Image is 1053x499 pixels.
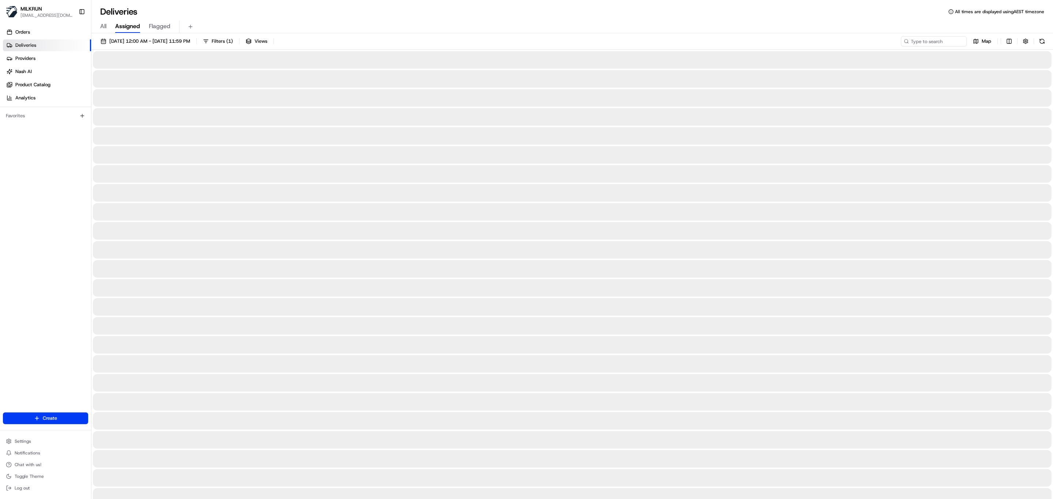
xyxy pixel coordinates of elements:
span: All [100,22,106,31]
input: Type to search [901,36,967,46]
span: Notifications [15,450,40,456]
button: Refresh [1037,36,1047,46]
span: Filters [212,38,233,45]
span: Flagged [149,22,170,31]
span: Chat with us! [15,462,41,468]
button: MILKRUN [20,5,42,12]
button: Chat with us! [3,460,88,470]
button: Notifications [3,448,88,458]
span: All times are displayed using AEST timezone [955,9,1044,15]
span: Settings [15,438,31,444]
a: Orders [3,26,91,38]
span: [DATE] 12:00 AM - [DATE] 11:59 PM [109,38,190,45]
span: Analytics [15,95,35,101]
a: Analytics [3,92,91,104]
span: Orders [15,29,30,35]
span: Providers [15,55,35,62]
button: Views [242,36,271,46]
span: Log out [15,485,30,491]
button: Map [970,36,994,46]
a: Product Catalog [3,79,91,91]
span: ( 1 ) [226,38,233,45]
button: [EMAIL_ADDRESS][DOMAIN_NAME] [20,12,73,18]
button: Log out [3,483,88,493]
div: Favorites [3,110,88,122]
button: Create [3,412,88,424]
button: MILKRUNMILKRUN[EMAIL_ADDRESS][DOMAIN_NAME] [3,3,76,20]
h1: Deliveries [100,6,137,18]
img: MILKRUN [6,6,18,18]
span: Deliveries [15,42,36,49]
button: Toggle Theme [3,471,88,481]
span: Toggle Theme [15,473,44,479]
span: Map [982,38,991,45]
button: [DATE] 12:00 AM - [DATE] 11:59 PM [97,36,193,46]
span: Product Catalog [15,81,50,88]
span: Assigned [115,22,140,31]
button: Settings [3,436,88,446]
a: Nash AI [3,66,91,77]
span: Views [254,38,267,45]
span: Create [43,415,57,422]
button: Filters(1) [200,36,236,46]
span: Nash AI [15,68,32,75]
a: Providers [3,53,91,64]
a: Deliveries [3,39,91,51]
